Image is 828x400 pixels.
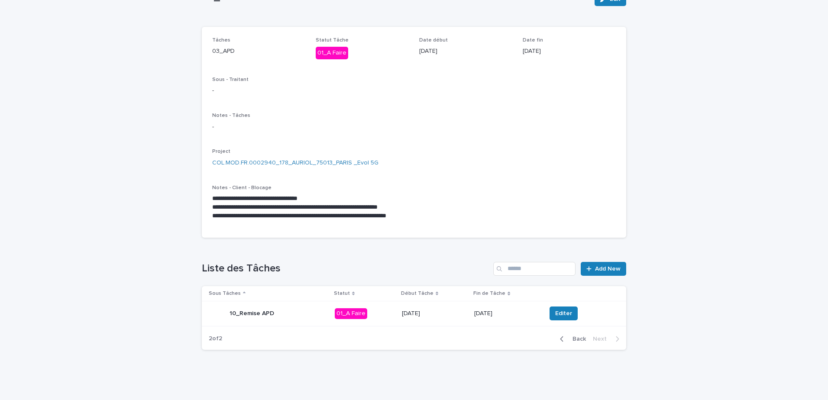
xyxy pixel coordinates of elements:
a: Add New [581,262,626,276]
span: Sous - Traitant [212,77,249,82]
span: Notes - Tâches [212,113,250,118]
button: Editer [550,306,578,320]
p: [DATE] [474,310,539,317]
p: Statut [334,289,350,298]
span: Statut Tâche [316,38,349,43]
span: Date fin [523,38,543,43]
p: [DATE] [402,310,468,317]
span: Tâches [212,38,230,43]
p: 2 of 2 [202,328,229,349]
p: Début Tâche [401,289,433,298]
button: Next [589,335,626,343]
a: COL.MOD.FR.0002940_178_AURIOL_75013_PARIS _Evol 5G [212,158,378,168]
input: Search [493,262,576,276]
span: Notes - Client - Blocage [212,185,272,190]
span: Project [212,149,230,154]
button: Back [553,335,589,343]
p: [DATE] [523,47,616,56]
p: 03_APD [212,47,305,56]
p: 10_Remise APD [230,310,274,317]
div: 01_A Faire [335,308,367,319]
div: 01_A Faire [316,47,348,59]
p: [DATE] [419,47,512,56]
p: - [212,86,616,95]
tr: 10_Remise APD01_A Faire[DATE][DATE]Editer [202,301,626,326]
p: - [212,123,616,132]
p: Fin de Tâche [473,289,505,298]
span: Date début [419,38,448,43]
span: Back [567,336,586,342]
h1: Liste des Tâches [202,262,490,275]
span: Add New [595,266,621,272]
span: Next [593,336,612,342]
span: Editer [555,309,572,318]
p: Sous Tâches [209,289,241,298]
